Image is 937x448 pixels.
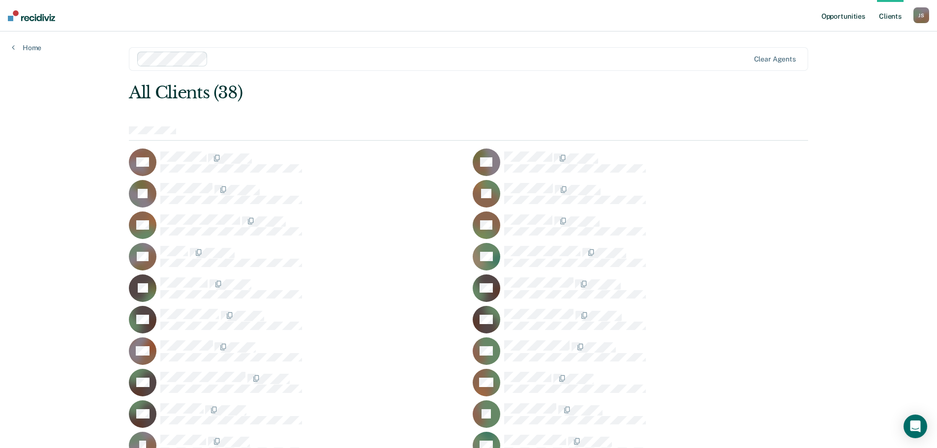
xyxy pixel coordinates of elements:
img: Recidiviz [8,10,55,21]
div: Clear agents [754,55,796,63]
a: Home [12,43,41,52]
button: JS [913,7,929,23]
div: J S [913,7,929,23]
div: Open Intercom Messenger [904,415,927,438]
div: All Clients (38) [129,83,672,103]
